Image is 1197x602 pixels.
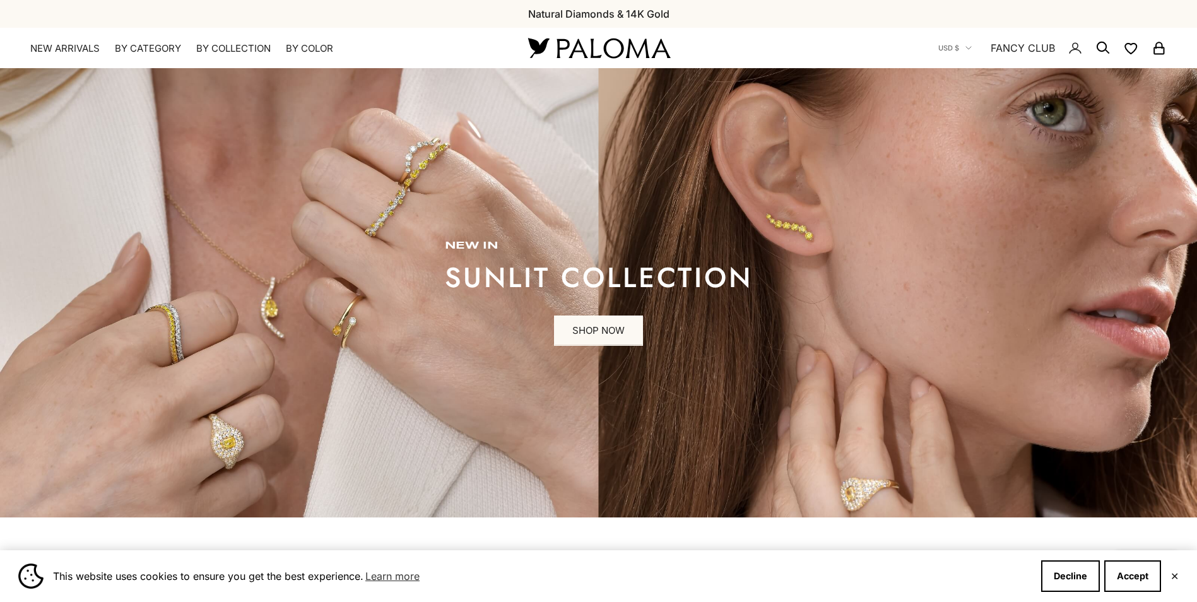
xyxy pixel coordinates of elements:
[938,42,959,54] span: USD $
[528,6,669,22] p: Natural Diamonds & 14K Gold
[196,42,271,55] summary: By Collection
[53,567,1031,586] span: This website uses cookies to ensure you get the best experience.
[286,42,333,55] summary: By Color
[1104,560,1161,592] button: Accept
[1170,572,1179,580] button: Close
[938,42,972,54] button: USD $
[363,567,422,586] a: Learn more
[938,28,1167,68] nav: Secondary navigation
[18,564,44,589] img: Cookie banner
[445,240,753,252] p: new in
[30,42,100,55] a: NEW ARRIVALS
[1041,560,1100,592] button: Decline
[115,42,181,55] summary: By Category
[991,40,1055,56] a: FANCY CLUB
[445,265,753,290] p: sunlit collection
[554,316,643,346] a: SHOP NOW
[30,42,498,55] nav: Primary navigation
